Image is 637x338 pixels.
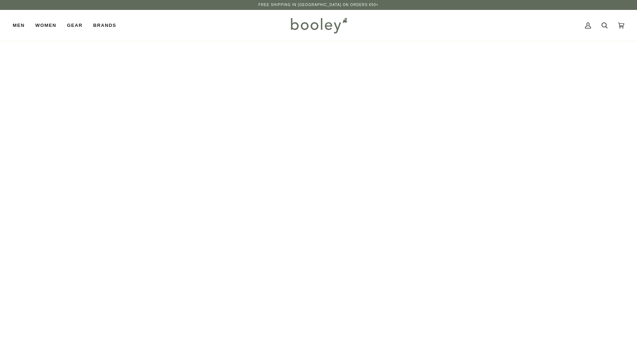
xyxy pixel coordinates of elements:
p: Free Shipping in [GEOGRAPHIC_DATA] on Orders €50+ [258,2,378,8]
a: Men [13,10,30,41]
a: Gear [62,10,88,41]
span: Men [13,22,25,29]
span: Brands [93,22,116,29]
a: Women [30,10,62,41]
img: Booley [288,15,350,36]
span: Women [35,22,56,29]
span: Gear [67,22,82,29]
a: Brands [88,10,121,41]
